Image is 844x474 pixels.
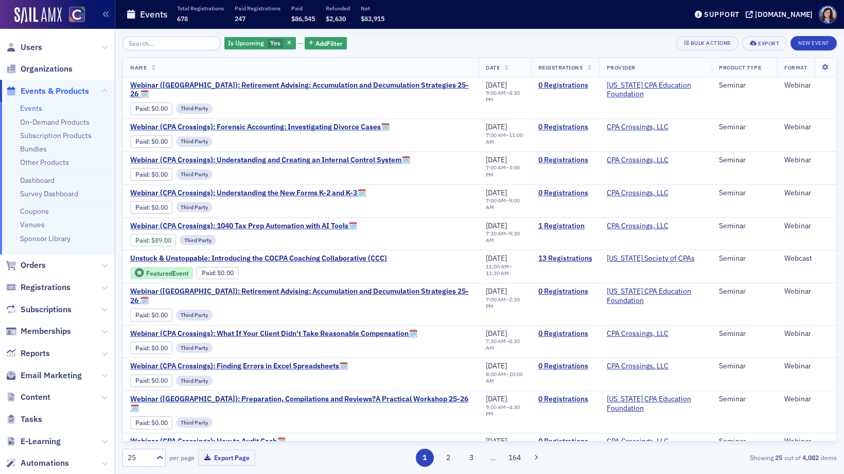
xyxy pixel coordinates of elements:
time: 3:00 PM [486,164,520,178]
time: 11:00 AM [486,263,509,270]
time: 7:30 AM [486,230,506,237]
span: [DATE] [486,394,507,403]
span: Reports [21,348,50,359]
span: Orders [21,260,46,271]
a: CPA Crossings, LLC [607,189,669,198]
div: – [486,197,524,211]
p: Refunded [326,5,350,12]
div: Webinar [784,123,829,132]
time: 7:00 AM [486,197,506,204]
a: Webinar (CPA Crossings): 1040 Tax Prep Automation with AI Tools🗓️ [130,222,357,231]
div: Webinar [784,222,829,231]
a: Webinar (CPA Crossings): What If Your Client Didn't Take Reasonable Compensation🗓️ [130,329,417,338]
time: 9:00 AM [486,197,520,211]
div: Third Party [176,169,213,179]
span: 247 [235,14,245,23]
label: per page [169,453,195,462]
time: 8:30 AM [486,337,520,351]
a: Webinar (CPA Crossings): Understanding the New Forms K-2 and K-3🗓️ [130,189,366,198]
div: – [486,230,524,244]
span: Events & Products [21,86,89,97]
div: Seminar [719,222,770,231]
span: Profile [819,6,837,24]
span: California CPA Education Foundation [607,287,705,305]
div: 25 [128,452,150,463]
a: 0 Registrations [538,437,592,446]
a: Subscription Products [20,131,92,140]
div: – [486,338,524,351]
time: 7:00 AM [486,164,506,171]
span: $0.00 [151,377,168,384]
p: Net [361,5,384,12]
a: Paid [135,419,148,427]
div: Paid: 0 - $0 [130,136,172,148]
button: 2 [439,449,457,467]
a: Paid [135,171,148,178]
div: Seminar [719,395,770,404]
a: [US_STATE] CPA Education Foundation [607,287,705,305]
span: $0.00 [151,311,168,319]
a: Registrations [6,282,71,293]
span: : [202,269,218,277]
a: [US_STATE] Society of CPAs [607,254,695,263]
span: Webinar (CA): Retirement Advising: Accumulation and Decumulation Strategies 25-26 🗓 [130,81,471,99]
span: : [135,377,151,384]
span: Provider [607,64,636,71]
a: Other Products [20,158,69,167]
span: : [135,171,151,178]
strong: 4,082 [801,453,821,462]
span: Product Type [719,64,761,71]
time: 11:30 AM [486,269,509,277]
a: CPA Crossings, LLC [607,329,669,338]
button: 164 [506,449,524,467]
a: CPA Crossings, LLC [607,222,669,231]
span: $0.00 [151,171,168,178]
span: E-Learning [21,436,61,447]
div: – [486,164,524,178]
span: : [135,204,151,211]
span: [DATE] [486,122,507,131]
span: $0.00 [151,105,168,112]
div: Seminar [719,156,770,165]
span: $0.00 [151,419,168,427]
span: Webinar (CPA Crossings): How to Audit Cash🗓️ [130,437,303,446]
a: Events [20,104,42,113]
div: Webinar [784,287,829,296]
a: Organizations [6,63,73,75]
time: 4:30 PM [486,89,520,103]
time: 10:00 AM [486,370,523,384]
span: Is Upcoming [228,39,264,47]
a: 0 Registrations [538,362,592,371]
span: Email Marketing [21,370,82,381]
div: Webinar [784,329,829,338]
a: [US_STATE] CPA Education Foundation [607,395,705,413]
a: On-Demand Products [20,117,90,127]
a: 0 Registrations [538,156,592,165]
a: 0 Registrations [538,189,592,198]
div: – [486,90,524,103]
a: Orders [6,260,46,271]
span: Users [21,42,42,53]
span: Webinar (CA): Preparation, Compilations and Reviews?A Practical Workshop 25-26 🗓 [130,395,471,413]
div: Seminar [719,437,770,446]
strong: 25 [773,453,784,462]
span: $0.00 [151,204,168,211]
a: SailAMX [14,7,62,24]
span: CPA Crossings, LLC [607,437,672,446]
span: [DATE] [486,286,507,296]
a: 0 Registrations [538,329,592,338]
a: 0 Registrations [538,123,592,132]
span: [DATE] [486,155,507,164]
a: Paid [135,138,148,145]
time: 7:00 AM [486,296,506,303]
div: Webinar [784,156,829,165]
span: $83,915 [361,14,384,23]
span: CPA Crossings, LLC [607,362,672,371]
a: Reports [6,348,50,359]
span: : [135,419,151,427]
div: Paid: 0 - $0 [130,103,172,115]
a: Webinar ([GEOGRAPHIC_DATA]): Retirement Advising: Accumulation and Decumulation Strategies 25-26 🗓 [130,287,471,305]
div: Webinar [784,395,829,404]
